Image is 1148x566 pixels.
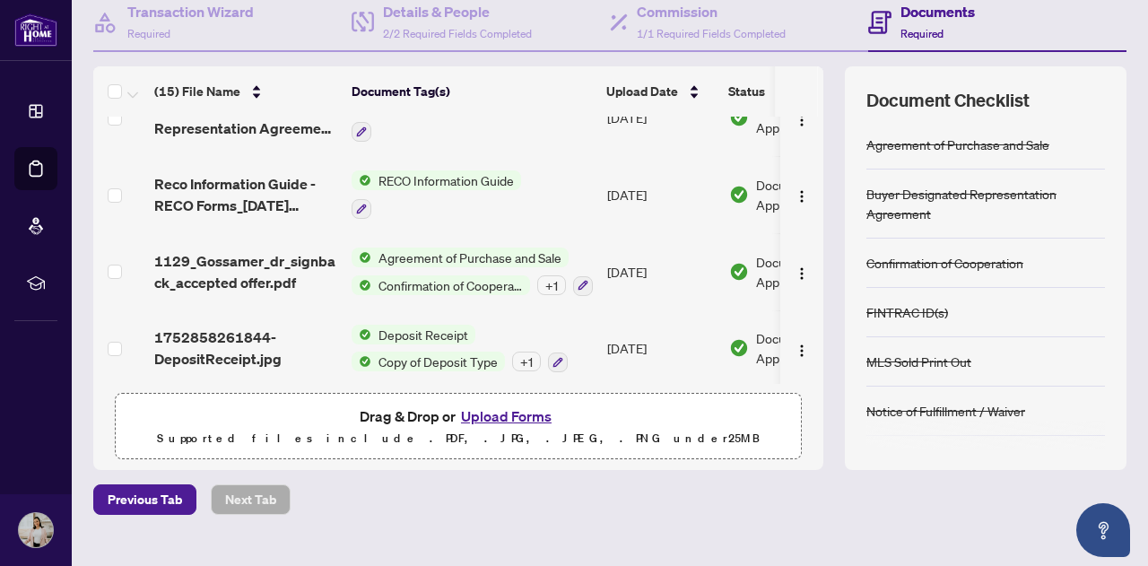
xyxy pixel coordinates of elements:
[371,170,521,190] span: RECO Information Guide
[729,262,749,282] img: Document Status
[154,327,337,370] span: 1752858261844-DepositReceipt.jpg
[383,27,532,40] span: 2/2 Required Fields Completed
[600,310,722,387] td: [DATE]
[599,66,721,117] th: Upload Date
[795,189,809,204] img: Logo
[900,1,975,22] h4: Documents
[352,170,521,219] button: Status IconRECO Information Guide
[352,325,568,373] button: Status IconDeposit ReceiptStatus IconCopy of Deposit Type+1
[1076,503,1130,557] button: Open asap
[729,108,749,127] img: Document Status
[371,275,530,295] span: Confirmation of Cooperation
[154,250,337,293] span: 1129_Gossamer_dr_signback_accepted offer.pdf
[383,1,532,22] h4: Details & People
[154,173,337,216] span: Reco Information Guide - RECO Forms_[DATE] 13_08_52.pdf
[787,180,816,209] button: Logo
[866,184,1105,223] div: Buyer Designated Representation Agreement
[600,80,722,157] td: [DATE]
[756,98,867,137] span: Document Approved
[352,248,593,296] button: Status IconAgreement of Purchase and SaleStatus IconConfirmation of Cooperation+1
[360,405,557,428] span: Drag & Drop or
[154,82,240,101] span: (15) File Name
[352,170,371,190] img: Status Icon
[866,352,971,371] div: MLS Sold Print Out
[787,257,816,286] button: Logo
[352,352,371,371] img: Status Icon
[147,66,344,117] th: (15) File Name
[866,253,1023,273] div: Confirmation of Cooperation
[512,352,541,371] div: + 1
[14,13,57,47] img: logo
[537,275,566,295] div: + 1
[795,113,809,127] img: Logo
[787,103,816,132] button: Logo
[127,1,254,22] h4: Transaction Wizard
[93,484,196,515] button: Previous Tab
[866,401,1025,421] div: Notice of Fulfillment / Waiver
[352,94,584,143] button: Status IconBuyer Designated Representation Agreement
[900,27,944,40] span: Required
[756,175,867,214] span: Document Approved
[108,485,182,514] span: Previous Tab
[787,334,816,362] button: Logo
[728,82,765,101] span: Status
[795,344,809,358] img: Logo
[126,428,790,449] p: Supported files include .PDF, .JPG, .JPEG, .PNG under 25 MB
[371,325,475,344] span: Deposit Receipt
[606,82,678,101] span: Upload Date
[154,96,337,139] span: 371 Buyer Designated Representation Agreement - PropTx-OREA_[DATE] 13_08_49.pdf
[19,513,53,547] img: Profile Icon
[116,394,801,460] span: Drag & Drop orUpload FormsSupported files include .PDF, .JPG, .JPEG, .PNG under25MB
[866,135,1049,154] div: Agreement of Purchase and Sale
[637,1,786,22] h4: Commission
[756,328,867,368] span: Document Approved
[729,338,749,358] img: Document Status
[729,185,749,205] img: Document Status
[352,325,371,344] img: Status Icon
[127,27,170,40] span: Required
[211,484,291,515] button: Next Tab
[344,66,599,117] th: Document Tag(s)
[352,275,371,295] img: Status Icon
[756,252,867,292] span: Document Approved
[456,405,557,428] button: Upload Forms
[866,88,1030,113] span: Document Checklist
[721,66,874,117] th: Status
[600,233,722,310] td: [DATE]
[371,248,569,267] span: Agreement of Purchase and Sale
[352,248,371,267] img: Status Icon
[795,266,809,281] img: Logo
[866,302,948,322] div: FINTRAC ID(s)
[600,156,722,233] td: [DATE]
[371,352,505,371] span: Copy of Deposit Type
[637,27,786,40] span: 1/1 Required Fields Completed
